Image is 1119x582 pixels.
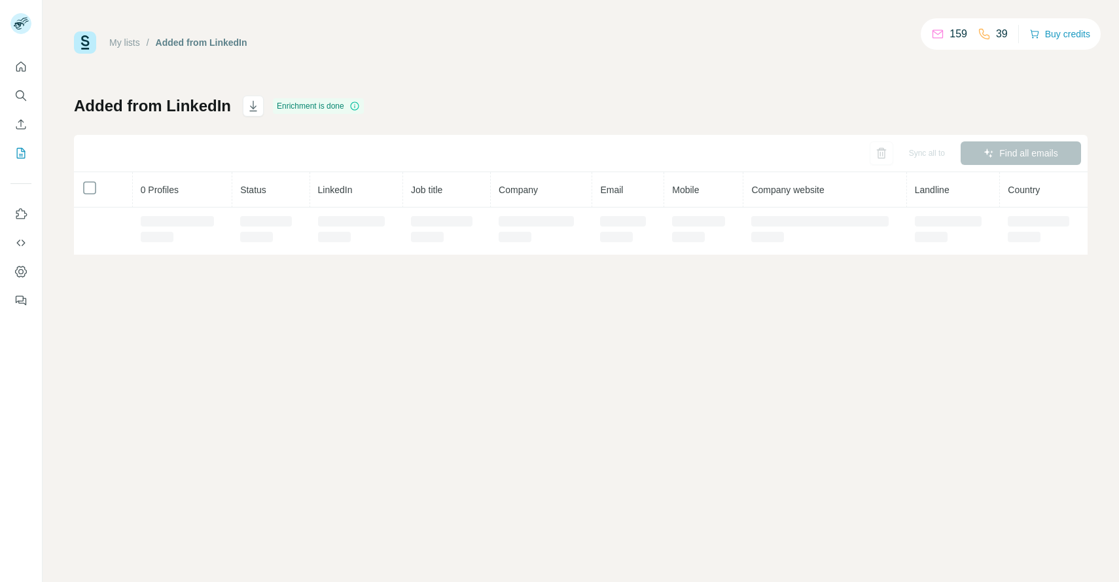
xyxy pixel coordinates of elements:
span: Company website [751,185,824,195]
span: Email [600,185,623,195]
h1: Added from LinkedIn [74,96,231,117]
button: Feedback [10,289,31,312]
span: Job title [411,185,442,195]
button: Search [10,84,31,107]
span: LinkedIn [318,185,353,195]
button: Use Surfe on LinkedIn [10,202,31,226]
li: / [147,36,149,49]
button: Buy credits [1029,25,1090,43]
p: 159 [950,26,967,42]
a: My lists [109,37,140,48]
img: Surfe Logo [74,31,96,54]
span: Status [240,185,266,195]
button: My lists [10,141,31,165]
span: 0 Profiles [141,185,179,195]
span: Country [1008,185,1040,195]
button: Quick start [10,55,31,79]
span: Landline [915,185,950,195]
button: Dashboard [10,260,31,283]
button: Enrich CSV [10,113,31,136]
div: Enrichment is done [273,98,364,114]
button: Use Surfe API [10,231,31,255]
span: Company [499,185,538,195]
span: Mobile [672,185,699,195]
p: 39 [996,26,1008,42]
div: Added from LinkedIn [156,36,247,49]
